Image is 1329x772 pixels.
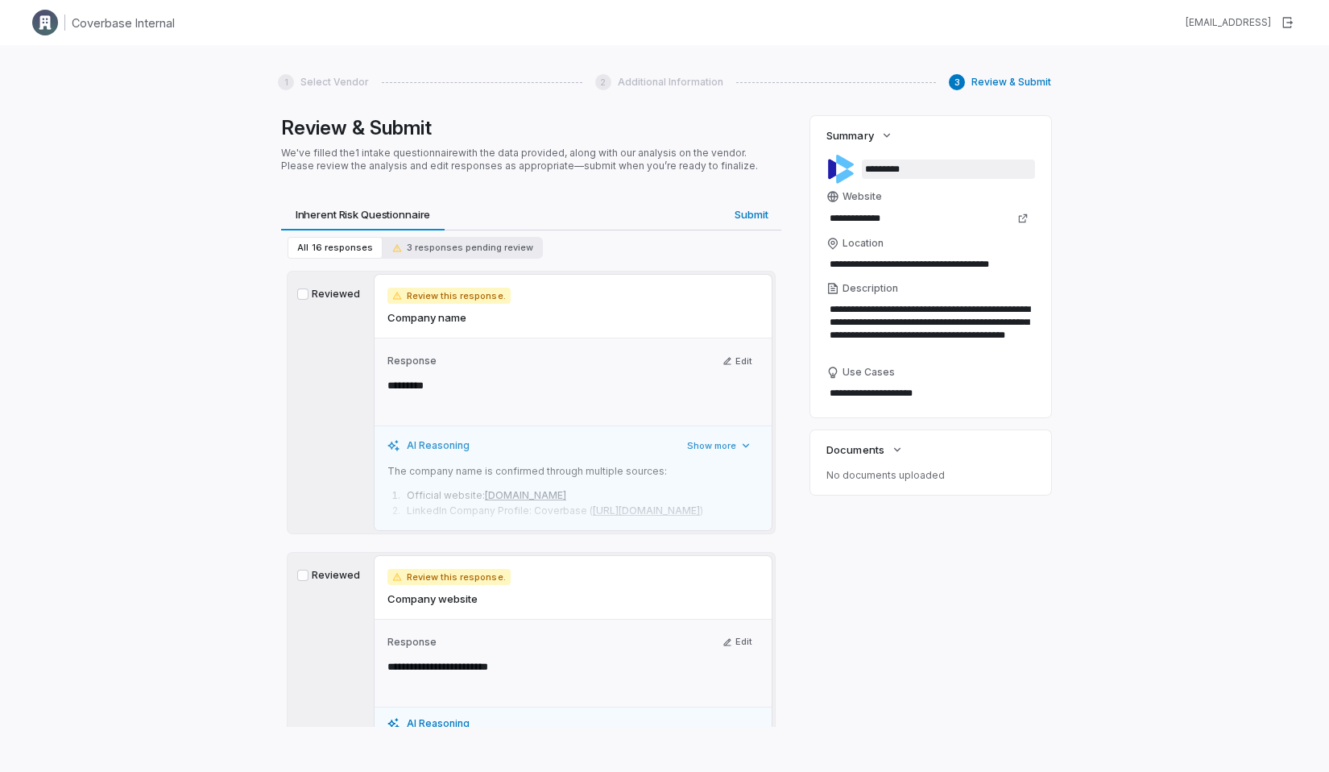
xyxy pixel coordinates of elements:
span: Review this response. [387,288,511,304]
span: Summary [826,128,873,143]
h1: Review & Submit [281,116,781,140]
span: Location [843,237,884,250]
p: The company name is confirmed through multiple sources: [387,465,703,478]
button: Edit [716,351,759,371]
a: [URL][DOMAIN_NAME] [593,504,700,517]
span: Documents [826,442,884,457]
button: Reviewed [297,288,308,300]
span: Review this response. [387,569,511,585]
div: [EMAIL_ADDRESS] [1186,16,1271,29]
button: Reviewed [297,570,308,581]
li: Official website: [403,489,703,502]
input: Location [826,253,1035,276]
h1: Coverbase Internal [72,15,175,31]
span: Website [843,190,882,203]
label: Reviewed [297,569,362,582]
span: Review & Submit [971,76,1051,89]
p: No documents uploaded [826,469,1035,482]
textarea: Use Cases [826,382,1035,405]
p: We've filled the 1 intake questionnaire with the data provided, along with our analysis on the ve... [281,147,781,172]
div: 1 [278,74,294,90]
div: 3 [949,74,965,90]
label: Response [387,355,713,367]
span: Inherent Risk Questionnaire [289,204,437,225]
button: Edit [716,633,759,652]
span: Additional Information [618,76,723,89]
span: 3 responses pending review [392,242,533,254]
button: All [288,237,383,259]
input: Website [826,207,1008,230]
span: Company website [387,591,478,606]
button: Summary [822,121,897,150]
button: Show more [681,436,759,455]
span: AI Reasoning [407,717,470,730]
span: 16 responses [312,242,373,254]
div: 2 [595,74,611,90]
img: Clerk Logo [32,10,58,35]
label: Reviewed [297,288,362,301]
span: Company name [387,310,466,325]
li: LinkedIn Company Profile: Coverbase ( ) [403,504,703,517]
a: [DOMAIN_NAME] [485,489,566,501]
textarea: Description [826,298,1035,359]
span: AI Reasoning [407,439,470,452]
span: Select Vendor [300,76,369,89]
button: Documents [822,435,908,464]
label: Response [387,636,713,649]
span: Description [843,282,898,295]
span: Use Cases [843,366,895,379]
span: Submit [728,204,775,225]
